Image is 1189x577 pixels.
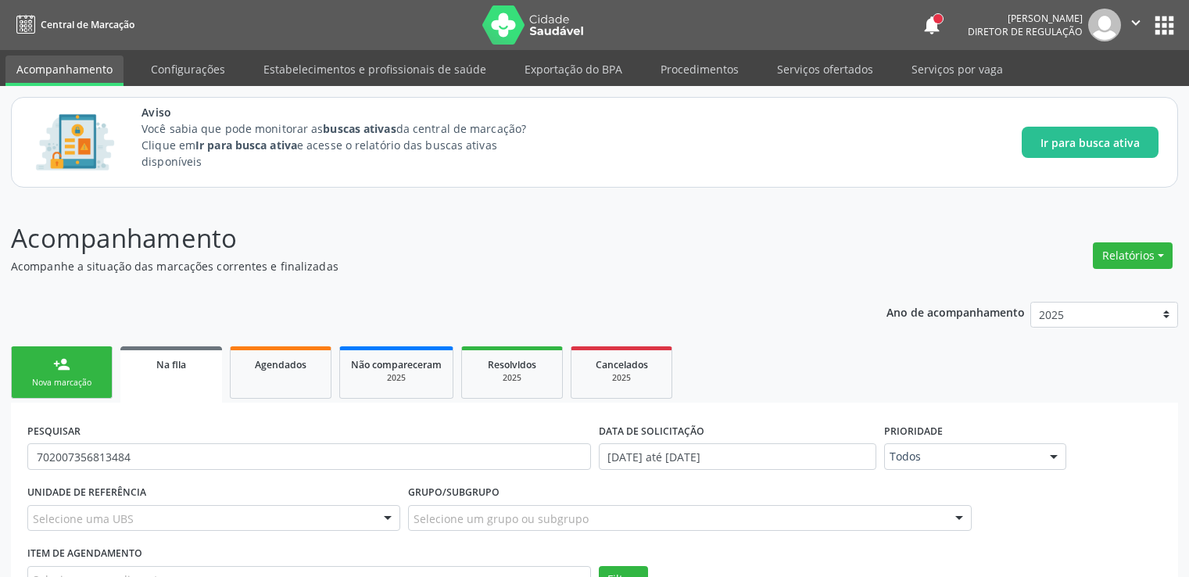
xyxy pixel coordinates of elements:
i:  [1127,14,1144,31]
p: Acompanhe a situação das marcações correntes e finalizadas [11,258,828,274]
div: 2025 [582,372,661,384]
input: Selecione um intervalo [599,443,876,470]
span: Selecione uma UBS [33,511,134,527]
span: Todos [890,449,1035,464]
span: Não compareceram [351,358,442,371]
span: Aviso [141,104,555,120]
div: person_add [53,356,70,373]
span: Na fila [156,358,186,371]
img: img [1088,9,1121,41]
span: Selecione um grupo ou subgrupo [414,511,589,527]
label: PESQUISAR [27,419,81,443]
button: Ir para busca ativa [1022,127,1159,158]
button: notifications [921,14,943,36]
span: Cancelados [596,358,648,371]
button: apps [1151,12,1178,39]
div: [PERSON_NAME] [968,12,1083,25]
input: Nome, CNS [27,443,591,470]
strong: Ir para busca ativa [195,138,297,152]
span: Agendados [255,358,306,371]
label: Item de agendamento [27,542,142,566]
label: DATA DE SOLICITAÇÃO [599,419,704,443]
a: Serviços por vaga [901,56,1014,83]
label: Prioridade [884,419,943,443]
button: Relatórios [1093,242,1173,269]
label: Grupo/Subgrupo [408,481,500,505]
a: Serviços ofertados [766,56,884,83]
a: Procedimentos [650,56,750,83]
p: Você sabia que pode monitorar as da central de marcação? Clique em e acesse o relatório das busca... [141,120,555,170]
div: Nova marcação [23,377,101,389]
p: Acompanhamento [11,219,828,258]
strong: buscas ativas [323,121,396,136]
span: Central de Marcação [41,18,134,31]
a: Exportação do BPA [514,56,633,83]
div: 2025 [473,372,551,384]
a: Estabelecimentos e profissionais de saúde [252,56,497,83]
img: Imagem de CalloutCard [30,107,120,177]
label: UNIDADE DE REFERÊNCIA [27,481,146,505]
a: Acompanhamento [5,56,124,86]
a: Configurações [140,56,236,83]
span: Ir para busca ativa [1040,134,1140,151]
p: Ano de acompanhamento [886,302,1025,321]
div: 2025 [351,372,442,384]
a: Central de Marcação [11,12,134,38]
span: Diretor de regulação [968,25,1083,38]
button:  [1121,9,1151,41]
span: Resolvidos [488,358,536,371]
